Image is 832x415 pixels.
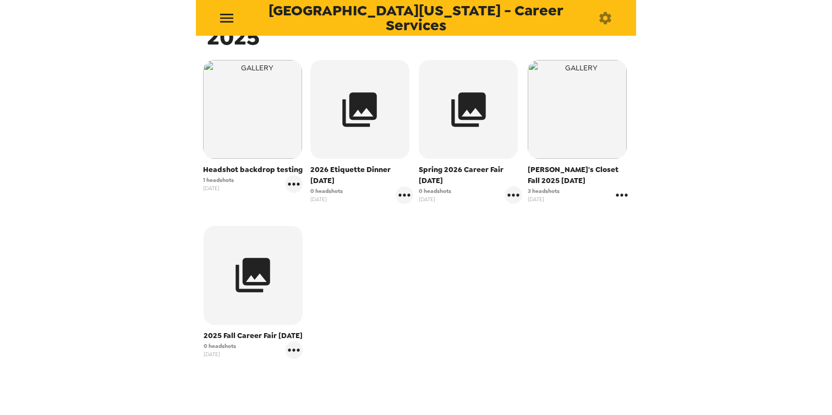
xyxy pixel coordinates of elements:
[203,176,234,184] span: 1 headshots
[613,186,631,204] button: gallery menu
[244,3,587,32] span: [GEOGRAPHIC_DATA][US_STATE] - Career Services
[419,164,522,186] span: Spring 2026 Career Fair [DATE]
[203,60,302,159] img: gallery
[528,187,560,195] span: 3 headshots
[528,195,560,203] span: [DATE]
[310,187,343,195] span: 0 headshots
[204,350,236,358] span: [DATE]
[419,187,451,195] span: 0 headshots
[505,186,522,204] button: gallery menu
[528,60,627,159] img: gallery
[203,164,303,175] span: Headshot backdrop testing
[204,342,236,350] span: 0 headshots
[203,184,234,192] span: [DATE]
[204,330,303,341] span: 2025 Fall Career Fair [DATE]
[310,195,343,203] span: [DATE]
[207,23,260,52] span: 2025
[419,195,451,203] span: [DATE]
[285,341,303,359] button: gallery menu
[396,186,413,204] button: gallery menu
[528,164,631,186] span: [PERSON_NAME]'s Closet Fall 2025 [DATE]
[285,175,303,193] button: gallery menu
[310,164,414,186] span: 2026 Etiquette Dinner [DATE]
